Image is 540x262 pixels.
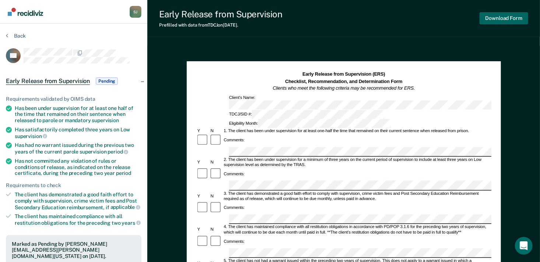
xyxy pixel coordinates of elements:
div: The client has demonstrated a good faith effort to comply with supervision, crime victim fees and... [15,192,141,210]
div: Has not committed any violation of rules or conditions of release, as indicated on the release ce... [15,158,141,176]
div: N [209,227,222,232]
div: The client has maintained compliance with all restitution obligations for the preceding two [15,213,141,226]
span: supervision [15,133,47,139]
div: Comments: [222,239,245,244]
span: applicable [111,204,140,210]
div: Comments: [222,206,245,211]
strong: Early Release from Supervision (ERS) [302,71,385,76]
strong: Checklist, Recommendation, and Determination Form [285,79,402,84]
span: supervision [92,117,119,123]
div: Y [196,194,209,199]
div: Y [196,129,209,134]
button: Back [6,32,26,39]
div: Requirements validated by OIMS data [6,96,141,102]
span: period [108,149,128,155]
div: N [209,160,222,165]
div: Marked as Pending by [PERSON_NAME][EMAIL_ADDRESS][PERSON_NAME][DOMAIN_NAME][US_STATE] on [DATE]. [12,241,136,259]
div: Early Release from Supervision [159,9,283,20]
div: 1. The client has been under supervision for at least one-half the time that remained on their cu... [222,129,491,134]
img: Recidiviz [8,8,43,16]
div: 4. The client has maintained compliance with all restitution obligations in accordance with PD/PO... [222,225,491,235]
div: TDCJ/SID #: [228,110,386,119]
span: period [116,170,131,176]
div: 3. The client has demonstrated a good faith effort to comply with supervision, crime victim fees ... [222,191,491,202]
div: Comments: [222,172,245,177]
div: Has been under supervision for at least one half of the time that remained on their sentence when... [15,105,141,124]
div: Comments: [222,138,245,143]
div: Eligibility Month: [228,119,392,128]
div: Has satisfactorily completed three years on Low [15,127,141,139]
div: Prefilled with data from TDCJ on [DATE] . [159,23,283,28]
div: S J [130,6,141,18]
div: N [209,194,222,199]
div: Requirements to check [6,182,141,189]
em: Clients who meet the following criteria may be recommended for ERS. [273,86,415,91]
span: Early Release from Supervision [6,77,90,85]
div: Has had no warrant issued during the previous two years of the current parole supervision [15,142,141,155]
div: Open Intercom Messenger [515,237,533,255]
div: Y [196,227,209,232]
span: years [122,220,141,226]
div: 2. The client has been under supervision for a minimum of three years on the current period of su... [222,157,491,168]
div: Y [196,160,209,165]
button: Download Form [480,12,528,24]
div: N [209,129,222,134]
span: Pending [96,77,118,85]
button: Profile dropdown button [130,6,141,18]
